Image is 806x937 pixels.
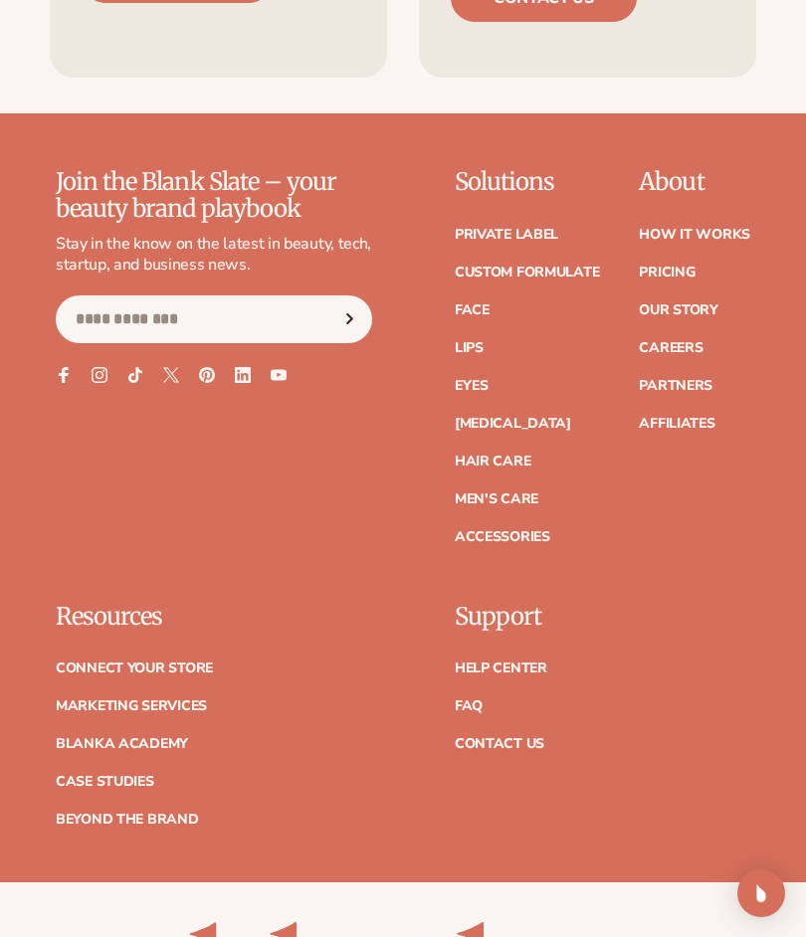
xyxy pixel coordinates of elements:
button: Subscribe [327,295,371,343]
a: Our Story [639,303,717,317]
a: Pricing [639,266,695,280]
p: Solutions [455,169,600,195]
a: Custom formulate [455,266,600,280]
a: Case Studies [56,775,154,789]
a: Help Center [455,661,547,675]
a: Men's Care [455,492,538,506]
div: Open Intercom Messenger [737,869,785,917]
a: Careers [639,341,703,355]
a: Lips [455,341,484,355]
a: Beyond the brand [56,813,199,827]
a: [MEDICAL_DATA] [455,417,571,431]
p: About [639,169,750,195]
a: How It Works [639,228,750,242]
p: Stay in the know on the latest in beauty, tech, startup, and business news. [56,234,372,276]
p: Support [455,604,600,630]
a: Contact Us [455,737,544,751]
a: Eyes [455,379,489,393]
a: Connect your store [56,661,213,675]
p: Resources [56,604,415,630]
a: Private label [455,228,558,242]
a: Affiliates [639,417,714,431]
a: Hair Care [455,455,530,468]
a: Marketing services [56,699,207,713]
p: Join the Blank Slate – your beauty brand playbook [56,169,372,222]
a: Partners [639,379,712,393]
a: Face [455,303,490,317]
a: FAQ [455,699,483,713]
a: Accessories [455,530,550,544]
a: Blanka Academy [56,737,188,751]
